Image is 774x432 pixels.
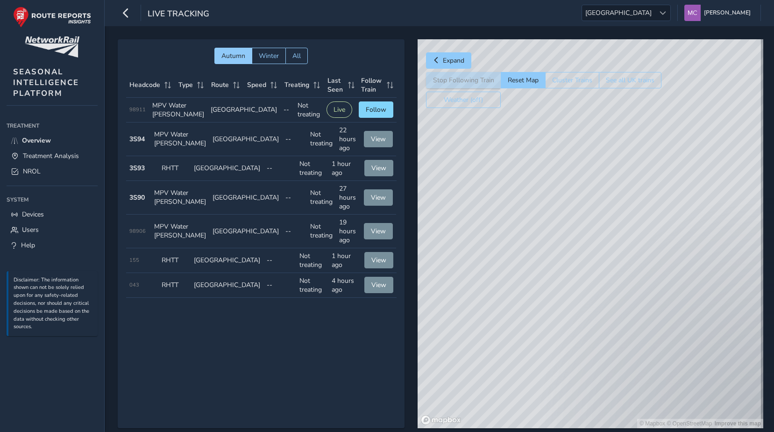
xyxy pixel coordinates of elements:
[129,257,139,264] span: 155
[359,101,393,118] button: Follow
[282,215,307,248] td: --
[307,122,336,156] td: Not treating
[148,8,209,21] span: Live Tracking
[426,52,471,69] button: Expand
[129,228,146,235] span: 98906
[280,98,294,122] td: --
[336,215,361,248] td: 19 hours ago
[207,98,280,122] td: [GEOGRAPHIC_DATA]
[209,122,282,156] td: [GEOGRAPHIC_DATA]
[371,164,386,173] span: View
[327,101,352,118] button: Live
[426,92,501,108] button: Weather (off)
[501,72,545,88] button: Reset Map
[13,66,79,99] span: SEASONAL INTELLIGENCE PLATFORM
[252,48,285,64] button: Winter
[7,207,98,222] a: Devices
[158,273,191,298] td: RHTT
[599,72,661,88] button: See all UK trains
[263,248,296,273] td: --
[371,135,386,144] span: View
[209,181,282,215] td: [GEOGRAPHIC_DATA]
[684,5,754,21] button: [PERSON_NAME]
[296,248,328,273] td: Not treating
[364,252,393,268] button: View
[14,276,93,331] p: Disclaimer: The information shown can not be solely relied upon for any safety-related decisions,...
[191,273,263,298] td: [GEOGRAPHIC_DATA]
[296,273,328,298] td: Not treating
[371,281,386,289] span: View
[7,148,98,164] a: Treatment Analysis
[7,222,98,238] a: Users
[364,160,393,176] button: View
[129,164,145,173] strong: 3S93
[209,215,282,248] td: [GEOGRAPHIC_DATA]
[307,215,336,248] td: Not treating
[371,193,386,202] span: View
[259,51,279,60] span: Winter
[7,133,98,148] a: Overview
[364,277,393,293] button: View
[191,248,263,273] td: [GEOGRAPHIC_DATA]
[684,5,701,21] img: diamond-layout
[582,5,655,21] span: [GEOGRAPHIC_DATA]
[742,400,765,423] iframe: Intercom live chat
[151,122,209,156] td: MPV Water [PERSON_NAME]
[22,210,44,219] span: Devices
[263,273,296,298] td: --
[371,227,386,236] span: View
[296,156,328,181] td: Not treating
[328,273,361,298] td: 4 hours ago
[151,215,209,248] td: MPV Water [PERSON_NAME]
[7,193,98,207] div: System
[129,135,145,144] strong: 3S94
[7,238,98,253] a: Help
[178,80,193,89] span: Type
[22,225,39,234] span: Users
[23,167,41,176] span: NROL
[284,80,309,89] span: Treating
[149,98,207,122] td: MPV Water [PERSON_NAME]
[191,156,263,181] td: [GEOGRAPHIC_DATA]
[364,131,393,147] button: View
[158,156,191,181] td: RHTT
[22,136,51,145] span: Overview
[23,151,79,160] span: Treatment Analysis
[545,72,599,88] button: Cluster Trains
[364,189,393,206] button: View
[221,51,245,60] span: Autumn
[129,80,160,89] span: Headcode
[263,156,296,181] td: --
[371,256,386,265] span: View
[129,193,145,202] strong: 3S90
[129,281,139,288] span: 043
[25,36,79,58] img: customer logo
[294,98,323,122] td: Not treating
[336,181,361,215] td: 27 hours ago
[307,181,336,215] td: Not treating
[7,119,98,133] div: Treatment
[328,156,361,181] td: 1 hour ago
[336,122,361,156] td: 22 hours ago
[151,181,209,215] td: MPV Water [PERSON_NAME]
[361,76,383,94] span: Follow Train
[282,181,307,215] td: --
[704,5,751,21] span: [PERSON_NAME]
[327,76,345,94] span: Last Seen
[158,248,191,273] td: RHTT
[443,56,464,65] span: Expand
[21,241,35,250] span: Help
[282,122,307,156] td: --
[13,7,91,28] img: rr logo
[247,80,266,89] span: Speed
[292,51,301,60] span: All
[364,223,393,239] button: View
[328,248,361,273] td: 1 hour ago
[366,105,386,114] span: Follow
[285,48,308,64] button: All
[7,164,98,179] a: NROL
[214,48,252,64] button: Autumn
[211,80,229,89] span: Route
[129,106,146,113] span: 98911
